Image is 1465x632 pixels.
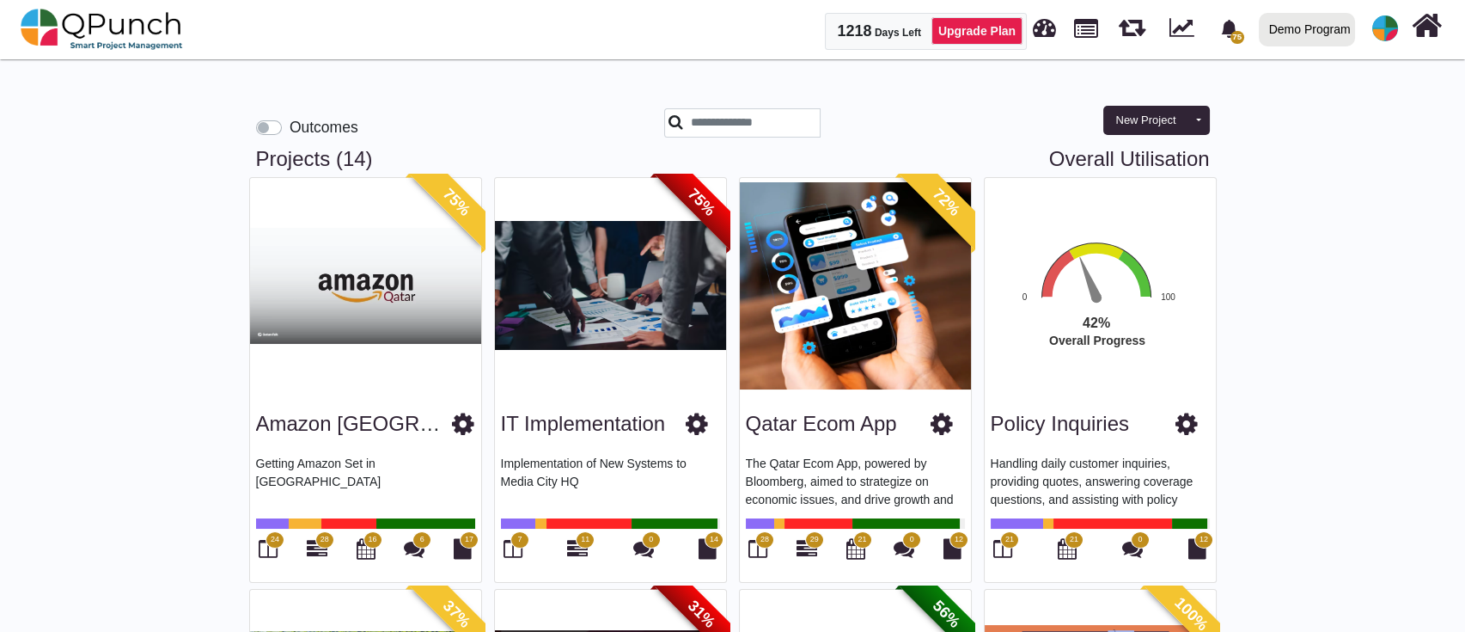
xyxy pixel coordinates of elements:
[1005,534,1014,546] span: 21
[810,534,819,546] span: 29
[653,155,748,250] span: 75%
[259,538,278,559] i: Board
[980,240,1247,400] svg: Interactive chart
[1049,334,1145,347] text: Overall Progress
[710,534,718,546] span: 14
[320,534,329,546] span: 28
[501,412,666,437] h3: IT Implementation
[1269,15,1351,45] div: Demo Program
[1362,1,1408,56] a: avatar
[1058,538,1077,559] i: Calendar
[991,412,1129,437] h3: Policy Inquiries
[256,412,552,435] a: Amazon [GEOGRAPHIC_DATA]
[501,412,666,435] a: IT Implementation
[465,534,473,546] span: 17
[1412,9,1442,42] i: Home
[980,240,1247,400] div: Overall Progress. Highcharts interactive chart.
[1074,11,1098,38] span: Projects
[1138,534,1142,546] span: 0
[1210,1,1252,55] a: bell fill75
[633,538,654,559] i: Punch Discussions
[21,3,183,55] img: qpunch-sp.fa6292f.png
[256,147,1210,172] h3: Projects (14)
[501,455,720,506] p: Implementation of New Systems to Media City HQ
[748,538,767,559] i: Board
[858,534,866,546] span: 21
[454,538,472,559] i: Document Library
[1033,10,1056,36] span: Dashboard
[1214,13,1244,44] div: Notification
[256,412,452,437] h3: Amazon Qatar
[307,545,327,559] a: 28
[910,534,914,546] span: 0
[1372,15,1398,41] img: avatar
[504,538,522,559] i: Board
[1230,31,1244,44] span: 75
[517,534,522,546] span: 7
[1220,20,1238,38] svg: bell fill
[567,545,588,559] a: 11
[1372,15,1398,41] span: Demo Support
[797,545,817,559] a: 29
[1119,9,1145,37] span: Waves
[955,534,963,546] span: 12
[290,116,358,138] label: Outcomes
[1199,534,1208,546] span: 12
[1251,1,1362,58] a: Demo Program
[837,22,871,40] span: 1218
[368,534,376,546] span: 16
[875,27,921,39] span: Days Left
[797,538,817,559] i: Gantt
[307,538,327,559] i: Gantt
[746,412,897,435] a: Qatar Ecom App
[993,538,1012,559] i: Board
[943,538,961,559] i: Document Library
[699,538,717,559] i: Document Library
[894,538,914,559] i: Punch Discussions
[991,455,1210,506] p: Handling daily customer inquiries, providing quotes, answering coverage questions, and assisting ...
[898,155,993,250] span: 72%
[1070,534,1078,546] span: 21
[567,538,588,559] i: Roadmap
[271,534,279,546] span: 24
[581,534,589,546] span: 11
[420,534,424,546] span: 6
[746,412,897,437] h3: Qatar Ecom App
[1049,147,1210,172] a: Overall Utilisation
[408,155,504,250] span: 75%
[931,17,1022,45] a: Upgrade Plan
[357,538,375,559] i: Calendar
[649,534,653,546] span: 0
[1161,293,1175,303] text: 100
[1122,538,1143,559] i: Punch Discussions
[404,538,424,559] i: Punch Discussions
[991,412,1129,435] a: Policy Inquiries
[1083,316,1110,330] text: 42%
[256,455,475,506] p: Getting Amazon Set in [GEOGRAPHIC_DATA]
[1161,1,1210,58] div: Dynamic Report
[1103,106,1187,135] button: New Project
[760,534,769,546] span: 28
[1075,255,1101,300] path: 42 %. Speed.
[1022,293,1027,303] text: 0
[846,538,865,559] i: Calendar
[746,455,965,506] p: The Qatar Ecom App, powered by Bloomberg, aimed to strategize on economic issues, and drive growt...
[1188,538,1206,559] i: Document Library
